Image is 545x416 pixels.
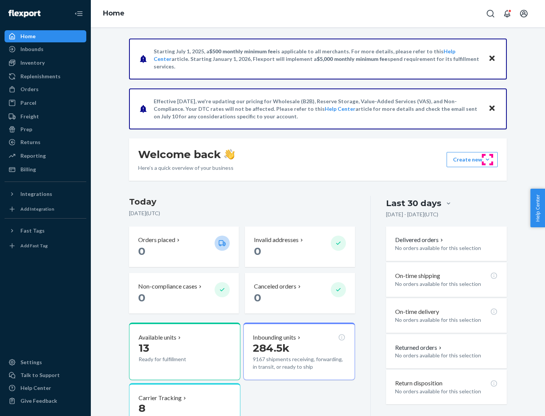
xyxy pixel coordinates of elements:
[20,242,48,249] div: Add Fast Tag
[5,123,86,135] a: Prep
[20,59,45,67] div: Inventory
[5,83,86,95] a: Orders
[5,30,86,42] a: Home
[97,3,131,25] ol: breadcrumbs
[5,382,86,394] a: Help Center
[5,188,86,200] button: Integrations
[20,190,52,198] div: Integrations
[209,48,276,54] span: $500 monthly minimum fee
[395,280,498,288] p: No orders available for this selection
[154,98,481,120] p: Effective [DATE], we're updating our pricing for Wholesale (B2B), Reserve Storage, Value-Added Se...
[516,6,531,21] button: Open account menu
[154,48,481,70] p: Starting July 1, 2025, a is applicable to all merchants. For more details, please refer to this a...
[5,225,86,237] button: Fast Tags
[139,402,145,414] span: 8
[317,56,388,62] span: $5,000 monthly minimum fee
[20,126,32,133] div: Prep
[254,291,261,304] span: 0
[20,45,44,53] div: Inbounds
[245,273,355,314] button: Canceled orders 0
[20,138,40,146] div: Returns
[395,272,440,280] p: On-time shipping
[138,291,145,304] span: 0
[5,43,86,55] a: Inbounds
[20,33,36,40] div: Home
[20,99,36,107] div: Parcel
[20,359,42,366] div: Settings
[5,163,86,175] a: Billing
[103,9,125,17] a: Home
[5,356,86,368] a: Settings
[253,355,345,371] p: 9167 shipments receiving, forwarding, in transit, or ready to ship
[138,245,145,258] span: 0
[20,73,61,80] div: Replenishments
[254,245,261,258] span: 0
[395,379,442,388] p: Return disposition
[5,150,86,162] a: Reporting
[139,355,209,363] p: Ready for fulfillment
[129,196,355,208] h3: Today
[129,210,355,217] p: [DATE] ( UTC )
[245,227,355,267] button: Invalid addresses 0
[20,384,51,392] div: Help Center
[138,282,197,291] p: Non-compliance cases
[5,110,86,123] a: Freight
[224,149,235,160] img: hand-wave emoji
[254,282,296,291] p: Canceled orders
[5,136,86,148] a: Returns
[530,189,545,227] button: Help Center
[243,323,355,380] button: Inbounding units284.5k9167 shipments receiving, forwarding, in transit, or ready to ship
[483,6,498,21] button: Open Search Box
[138,164,235,172] p: Here’s a quick overview of your business
[5,395,86,407] button: Give Feedback
[325,106,355,112] a: Help Center
[395,316,498,324] p: No orders available for this selection
[138,236,175,244] p: Orders placed
[5,369,86,381] a: Talk to Support
[487,103,497,114] button: Close
[254,236,299,244] p: Invalid addresses
[395,307,439,316] p: On-time delivery
[20,113,39,120] div: Freight
[447,152,498,167] button: Create new
[253,341,290,354] span: 284.5k
[138,147,235,161] h1: Welcome back
[20,206,54,212] div: Add Integration
[395,343,443,352] button: Returned orders
[20,85,39,93] div: Orders
[395,388,498,395] p: No orders available for this selection
[8,10,40,17] img: Flexport logo
[487,53,497,64] button: Close
[395,352,498,359] p: No orders available for this selection
[395,244,498,252] p: No orders available for this selection
[253,333,296,342] p: Inbounding units
[5,97,86,109] a: Parcel
[20,227,45,234] div: Fast Tags
[5,203,86,215] a: Add Integration
[5,240,86,252] a: Add Fast Tag
[20,371,60,379] div: Talk to Support
[20,152,46,160] div: Reporting
[386,211,438,218] p: [DATE] - [DATE] ( UTC )
[139,333,176,342] p: Available units
[139,341,149,354] span: 13
[5,57,86,69] a: Inventory
[20,397,57,405] div: Give Feedback
[20,166,36,173] div: Billing
[500,6,515,21] button: Open notifications
[139,394,182,402] p: Carrier Tracking
[129,273,239,314] button: Non-compliance cases 0
[129,323,240,380] button: Available units13Ready for fulfillment
[386,197,441,209] div: Last 30 days
[129,227,239,267] button: Orders placed 0
[5,70,86,82] a: Replenishments
[71,6,86,21] button: Close Navigation
[395,236,445,244] button: Delivered orders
